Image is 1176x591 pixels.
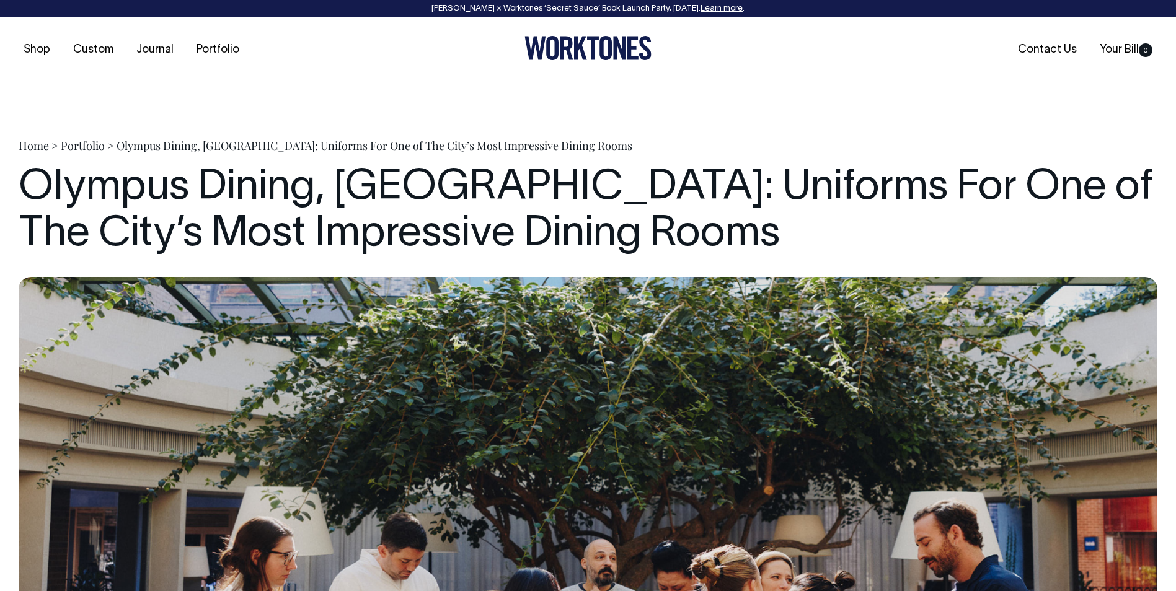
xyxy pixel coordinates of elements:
a: Shop [19,40,55,60]
h1: Olympus Dining, [GEOGRAPHIC_DATA]: Uniforms For One of The City’s Most Impressive Dining Rooms [19,165,1157,258]
a: Portfolio [61,138,105,153]
a: Contact Us [1013,40,1082,60]
span: 0 [1139,43,1152,57]
a: Your Bill0 [1095,40,1157,60]
span: > [107,138,114,153]
span: > [51,138,58,153]
a: Home [19,138,49,153]
div: [PERSON_NAME] × Worktones ‘Secret Sauce’ Book Launch Party, [DATE]. . [12,4,1164,13]
a: Journal [131,40,179,60]
span: Olympus Dining, [GEOGRAPHIC_DATA]: Uniforms For One of The City’s Most Impressive Dining Rooms [117,138,632,153]
a: Custom [68,40,118,60]
a: Portfolio [192,40,244,60]
a: Learn more [701,5,743,12]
